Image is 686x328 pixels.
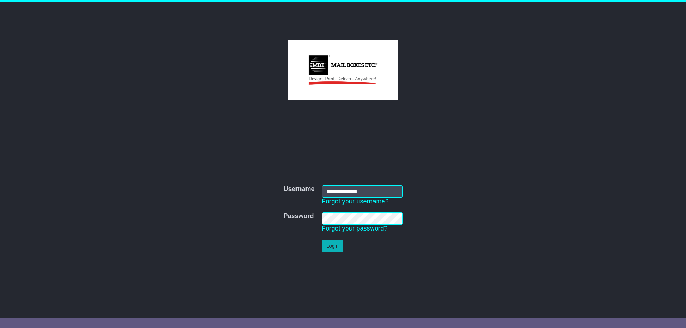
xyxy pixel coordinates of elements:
a: Forgot your username? [322,198,389,205]
a: Forgot your password? [322,225,388,232]
label: Password [283,212,314,220]
button: Login [322,240,343,252]
img: MBE Ultimo [288,40,398,100]
label: Username [283,185,314,193]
